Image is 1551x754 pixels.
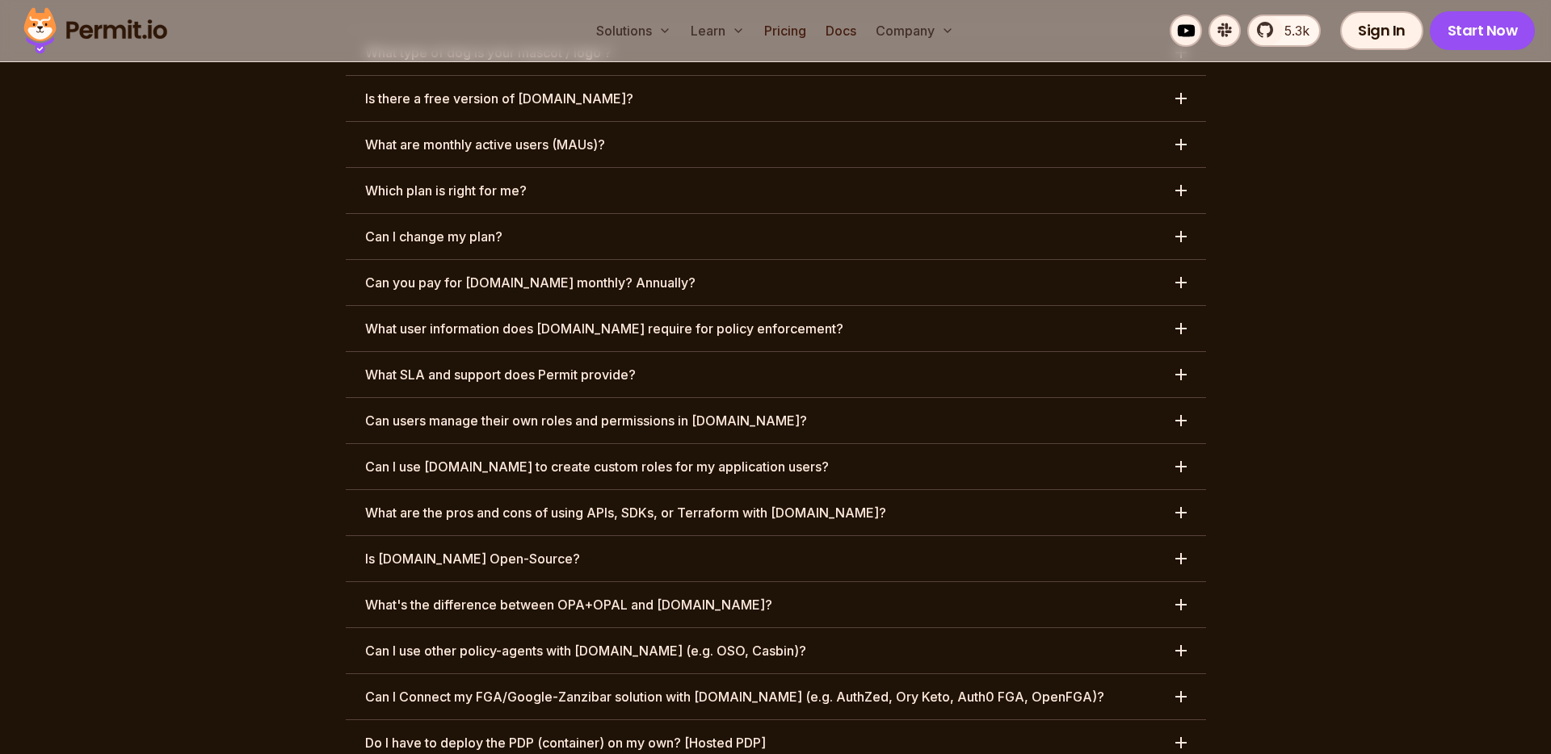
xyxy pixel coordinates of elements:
[365,319,843,338] h3: What user information does [DOMAIN_NAME] require for policy enforcement?
[365,227,502,246] h3: Can I change my plan?
[365,457,829,476] h3: Can I use [DOMAIN_NAME] to create custom roles for my application users?
[346,168,1206,213] button: Which plan is right for me?
[346,76,1206,121] button: Is there a free version of [DOMAIN_NAME]?
[365,733,766,752] h3: Do I have to deploy the PDP (container) on my own? [Hosted PDP]
[758,15,813,47] a: Pricing
[869,15,960,47] button: Company
[684,15,751,47] button: Learn
[365,181,527,200] h3: Which plan is right for me?
[365,135,605,154] h3: What are monthly active users (MAUs)?
[365,595,772,614] h3: What's the difference between OPA+OPAL and [DOMAIN_NAME]?
[365,365,636,384] h3: What SLA and support does Permit provide?
[346,628,1206,673] button: Can I use other policy-agents with [DOMAIN_NAME] (e.g. OSO, Casbin)?
[346,398,1206,443] button: Can users manage their own roles and permissions in [DOMAIN_NAME]?
[346,674,1206,719] button: Can I Connect my FGA/Google-Zanzibar solution with [DOMAIN_NAME] (e.g. AuthZed, Ory Keto, Auth0 F...
[365,273,696,292] h3: Can you pay for [DOMAIN_NAME] monthly? Annually?
[346,306,1206,351] button: What user information does [DOMAIN_NAME] require for policy enforcement?
[1275,21,1309,40] span: 5.3k
[346,352,1206,397] button: What SLA and support does Permit provide?
[1247,15,1321,47] a: 5.3k
[346,214,1206,259] button: Can I change my plan?
[365,411,807,430] h3: Can users manage their own roles and permissions in [DOMAIN_NAME]?
[365,549,580,568] h3: Is [DOMAIN_NAME] Open-Source?
[346,582,1206,627] button: What's the difference between OPA+OPAL and [DOMAIN_NAME]?
[365,641,806,660] h3: Can I use other policy-agents with [DOMAIN_NAME] (e.g. OSO, Casbin)?
[365,89,633,108] h3: Is there a free version of [DOMAIN_NAME]?
[1340,11,1423,50] a: Sign In
[346,490,1206,535] button: What are the pros and cons of using APIs, SDKs, or Terraform with [DOMAIN_NAME]?
[1430,11,1536,50] a: Start Now
[365,503,886,522] h3: What are the pros and cons of using APIs, SDKs, or Terraform with [DOMAIN_NAME]?
[819,15,863,47] a: Docs
[346,444,1206,489] button: Can I use [DOMAIN_NAME] to create custom roles for my application users?
[16,3,174,58] img: Permit logo
[346,260,1206,305] button: Can you pay for [DOMAIN_NAME] monthly? Annually?
[365,687,1104,706] h3: Can I Connect my FGA/Google-Zanzibar solution with [DOMAIN_NAME] (e.g. AuthZed, Ory Keto, Auth0 F...
[590,15,678,47] button: Solutions
[346,122,1206,167] button: What are monthly active users (MAUs)?
[346,536,1206,581] button: Is [DOMAIN_NAME] Open-Source?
